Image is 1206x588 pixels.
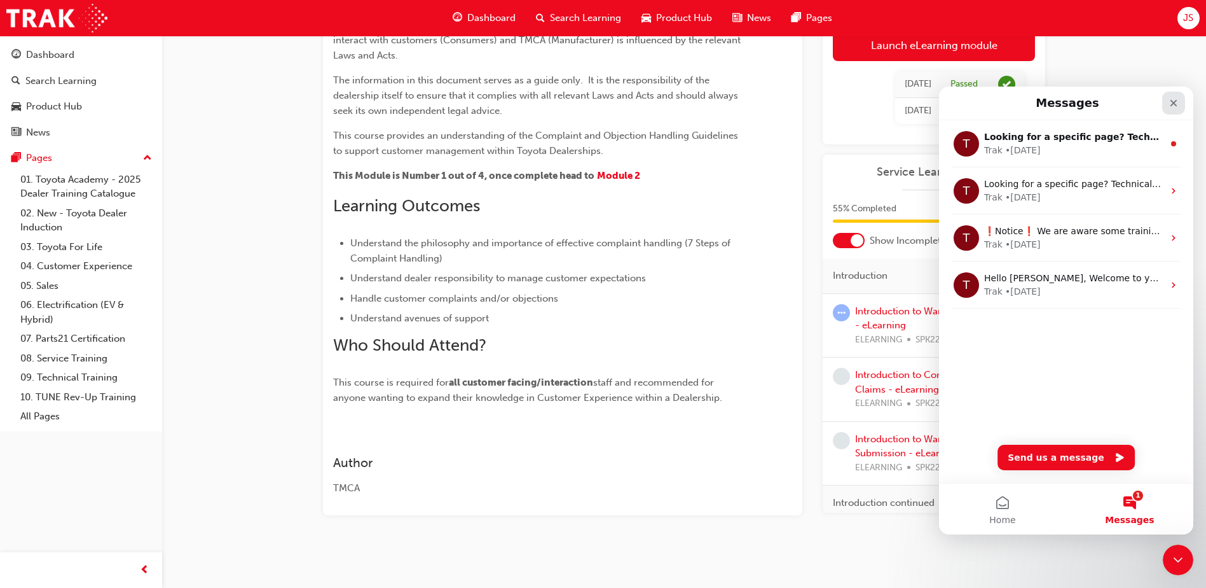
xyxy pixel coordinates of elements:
[15,407,157,426] a: All Pages
[550,11,621,25] span: Search Learning
[50,429,76,438] span: Home
[833,304,850,321] span: learningRecordVerb_ATTEMPT-icon
[45,139,795,150] span: ❗Notice❗ We are aware some training completions are missing from history, we are currently workin...
[833,368,850,385] span: learningRecordVerb_NONE-icon
[11,101,21,113] span: car-icon
[15,256,157,276] a: 04. Customer Experience
[333,170,594,181] span: This Module is Number 1 out of 4, once complete head to
[905,104,931,118] div: Mon Aug 25 2025 13:08:04 GMT+0930 (Australian Central Standard Time)
[732,10,742,26] span: news-icon
[467,11,516,25] span: Dashboard
[11,153,21,164] span: pages-icon
[998,76,1015,93] span: learningRecordVerb_PASS-icon
[333,377,449,388] span: This course is required for
[1177,7,1200,29] button: JS
[5,121,157,144] a: News
[747,11,771,25] span: News
[11,127,21,139] span: news-icon
[833,29,1035,61] a: Launch eLearning module
[5,69,157,93] a: Search Learning
[855,305,1032,332] a: Introduction to Warranty Administration - eLearning
[350,237,733,264] span: Understand the philosophy and importance of effective complaint handling (7 Steps of Complaint Ha...
[597,170,640,181] span: Module 2
[15,186,40,211] div: Profile image for Trak
[333,74,741,116] span: The information in this document serves as a guide only. It is the responsibility of the dealersh...
[11,50,21,61] span: guage-icon
[15,295,157,329] a: 06. Electrification (EV & Hybrid)
[781,5,842,31] a: pages-iconPages
[855,461,902,475] span: ELEARNING
[5,43,157,67] a: Dashboard
[5,146,157,170] button: Pages
[333,4,744,61] span: Our customers consider Toyota Dealers as the 'face' of Toyota; therefore, how you represent the b...
[15,204,157,237] a: 02. New - Toyota Dealer Induction
[26,99,82,114] div: Product Hub
[350,293,558,304] span: Handle customer complaints and/or objections
[66,199,102,212] div: • [DATE]
[45,92,458,102] span: Looking for a specific page? Technical, Toyota Network Training, Technical Training Calendars
[442,5,526,31] a: guage-iconDashboard
[1163,545,1193,575] iframe: Intercom live chat
[26,48,74,62] div: Dashboard
[855,369,1007,395] a: Introduction to Complex Warranty Claims - eLearning
[915,396,956,411] span: SPK22066
[950,78,978,90] div: Passed
[833,432,850,449] span: learningRecordVerb_NONE-icon
[915,333,954,347] span: SPK22121
[143,150,152,167] span: up-icon
[833,269,887,283] span: Introduction
[45,57,64,71] div: Trak
[939,87,1193,535] iframe: Intercom live chat
[15,237,157,257] a: 03. Toyota For Life
[806,11,832,25] span: Pages
[66,151,102,165] div: • [DATE]
[66,104,102,118] div: • [DATE]
[15,139,40,164] div: Profile image for Trak
[140,563,149,578] span: prev-icon
[6,4,107,32] img: Trak
[15,92,40,117] div: Profile image for Trak
[333,456,746,470] h3: Author
[166,429,215,438] span: Messages
[656,11,712,25] span: Product Hub
[350,312,489,324] span: Understand avenues of support
[26,125,50,140] div: News
[536,10,545,26] span: search-icon
[870,234,970,248] span: Show Incomplete Only
[333,335,486,355] span: Who Should Attend?
[855,333,902,347] span: ELEARNING
[45,45,513,55] span: Looking for a specific page? Technical, Toyota Network Training, Technical Training Calendars
[5,41,157,146] button: DashboardSearch LearningProduct HubNews
[11,76,20,87] span: search-icon
[449,377,593,388] span: all customer facing/interaction
[15,368,157,388] a: 09. Technical Training
[905,77,931,92] div: Mon Aug 25 2025 14:50:45 GMT+0930 (Australian Central Standard Time)
[15,388,157,407] a: 10. TUNE Rev-Up Training
[127,397,254,448] button: Messages
[45,151,64,165] div: Trak
[833,165,1035,179] a: Service Learning Plan
[58,358,196,384] button: Send us a message
[333,130,741,157] span: This course provides an understanding of the Complaint and Objection Handling Guidelines to suppo...
[45,199,64,212] div: Trak
[15,170,157,204] a: 01. Toyota Academy - 2025 Dealer Training Catalogue
[791,10,801,26] span: pages-icon
[15,349,157,368] a: 08. Service Training
[15,276,157,296] a: 05. Sales
[66,57,102,71] div: • [DATE]
[855,396,902,411] span: ELEARNING
[333,481,746,496] div: TMCA
[915,461,954,475] span: SPK22107
[453,10,462,26] span: guage-icon
[833,496,935,510] span: Introduction continued
[25,74,97,88] div: Search Learning
[45,104,64,118] div: Trak
[350,272,646,284] span: Understand dealer responsibility to manage customer expectations
[855,433,1012,459] a: Introduction to Warranty Pre-Claim Submission - eLearning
